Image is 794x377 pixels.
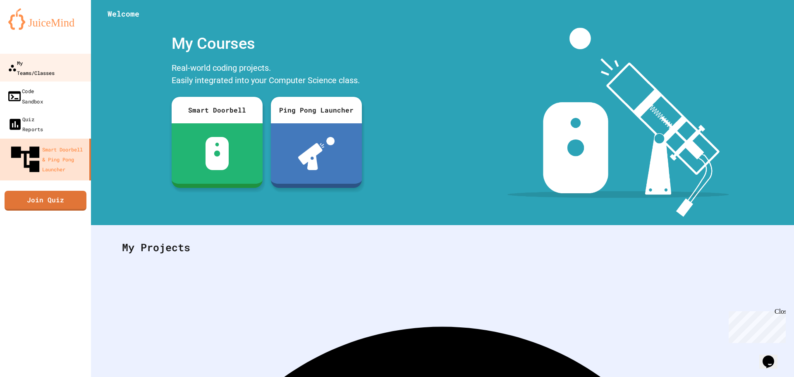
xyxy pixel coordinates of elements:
[8,142,86,176] div: Smart Doorbell & Ping Pong Launcher
[167,60,366,91] div: Real-world coding projects. Easily integrated into your Computer Science class.
[167,28,366,60] div: My Courses
[3,3,57,53] div: Chat with us now!Close
[7,86,43,106] div: Code Sandbox
[8,8,83,30] img: logo-orange.svg
[725,308,786,343] iframe: chat widget
[8,58,55,78] div: My Teams/Classes
[271,97,362,123] div: Ping Pong Launcher
[5,191,86,211] a: Join Quiz
[114,231,771,264] div: My Projects
[206,137,229,170] img: sdb-white.svg
[298,137,335,170] img: ppl-with-ball.png
[507,28,729,217] img: banner-image-my-projects.png
[759,344,786,369] iframe: chat widget
[8,114,43,134] div: Quiz Reports
[172,97,263,123] div: Smart Doorbell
